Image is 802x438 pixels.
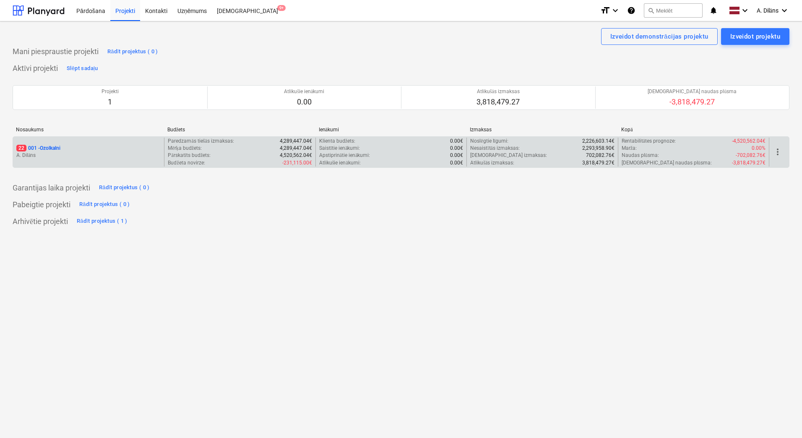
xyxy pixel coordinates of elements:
p: 4,289,447.04€ [280,145,312,152]
i: keyboard_arrow_down [610,5,620,16]
p: 0.00 [284,97,324,107]
p: Mani piespraustie projekti [13,47,99,57]
div: Rādīt projektus ( 0 ) [99,183,150,193]
p: Noslēgtie līgumi : [470,138,508,145]
p: Rentabilitātes prognoze : [622,138,676,145]
p: Paredzamās tiešās izmaksas : [168,138,234,145]
div: Izveidot demonstrācijas projektu [610,31,708,42]
p: Aktīvi projekti [13,63,58,73]
i: format_size [600,5,610,16]
button: Rādīt projektus ( 0 ) [97,181,152,195]
p: 0.00€ [450,152,463,159]
button: Slēpt sadaļu [65,62,100,75]
span: A. Dilāns [757,7,779,14]
p: -231,115.00€ [282,159,312,167]
p: 702,082.76€ [586,152,615,159]
p: 3,818,479.27€ [582,159,615,167]
div: Rādīt projektus ( 1 ) [77,216,128,226]
div: Rādīt projektus ( 0 ) [79,200,130,209]
iframe: Chat Widget [760,398,802,438]
p: -702,082.76€ [736,152,766,159]
p: Atlikušie ienākumi [284,88,324,95]
div: Slēpt sadaļu [67,64,98,73]
p: 2,226,603.14€ [582,138,615,145]
span: 9+ [277,5,286,11]
p: Klienta budžets : [319,138,355,145]
p: Naudas plūsma : [622,152,659,159]
div: 22001 -OzolkalniA. Dilāns [16,145,161,159]
p: [DEMOGRAPHIC_DATA] izmaksas : [470,152,547,159]
p: Pabeigtie projekti [13,200,70,210]
p: Atlikušie ienākumi : [319,159,361,167]
p: 0.00€ [450,145,463,152]
div: Kopā [621,127,766,133]
button: Izveidot demonstrācijas projektu [601,28,718,45]
p: 0.00€ [450,159,463,167]
p: -3,818,479.27€ [732,159,766,167]
span: 22 [16,145,26,151]
p: 0.00€ [450,138,463,145]
p: Saistītie ienākumi : [319,145,360,152]
p: Arhivētie projekti [13,216,68,227]
p: Projekti [102,88,119,95]
div: Nosaukums [16,127,161,133]
p: 1 [102,97,119,107]
p: Atlikušās izmaksas : [470,159,514,167]
div: Ienākumi [319,127,463,133]
p: Mērķa budžets : [168,145,202,152]
i: Zināšanu pamats [627,5,635,16]
p: 001 - Ozolkalni [16,145,60,152]
i: keyboard_arrow_down [740,5,750,16]
p: Pārskatīts budžets : [168,152,211,159]
p: Marža : [622,145,637,152]
p: Garantijas laika projekti [13,183,90,193]
p: Nesaistītās izmaksas : [470,145,520,152]
p: 4,289,447.04€ [280,138,312,145]
div: Izveidot projektu [730,31,780,42]
i: keyboard_arrow_down [779,5,789,16]
button: Rādīt projektus ( 1 ) [75,215,130,228]
p: 2,293,958.90€ [582,145,615,152]
div: Budžets [167,127,312,133]
i: notifications [709,5,718,16]
p: [DEMOGRAPHIC_DATA] naudas plūsma : [622,159,712,167]
div: Izmaksas [470,127,615,133]
p: Apstiprinātie ienākumi : [319,152,370,159]
p: Budžeta novirze : [168,159,205,167]
p: Atlikušās izmaksas [477,88,520,95]
button: Rādīt projektus ( 0 ) [105,45,160,58]
span: more_vert [773,147,783,157]
p: 4,520,562.04€ [280,152,312,159]
span: search [648,7,654,14]
button: Izveidot projektu [721,28,789,45]
p: -3,818,479.27 [648,97,737,107]
button: Rādīt projektus ( 0 ) [77,198,132,211]
p: [DEMOGRAPHIC_DATA] naudas plūsma [648,88,737,95]
p: 3,818,479.27 [477,97,520,107]
div: Rādīt projektus ( 0 ) [107,47,158,57]
p: 0.00% [752,145,766,152]
button: Meklēt [644,3,703,18]
p: -4,520,562.04€ [732,138,766,145]
p: A. Dilāns [16,152,161,159]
